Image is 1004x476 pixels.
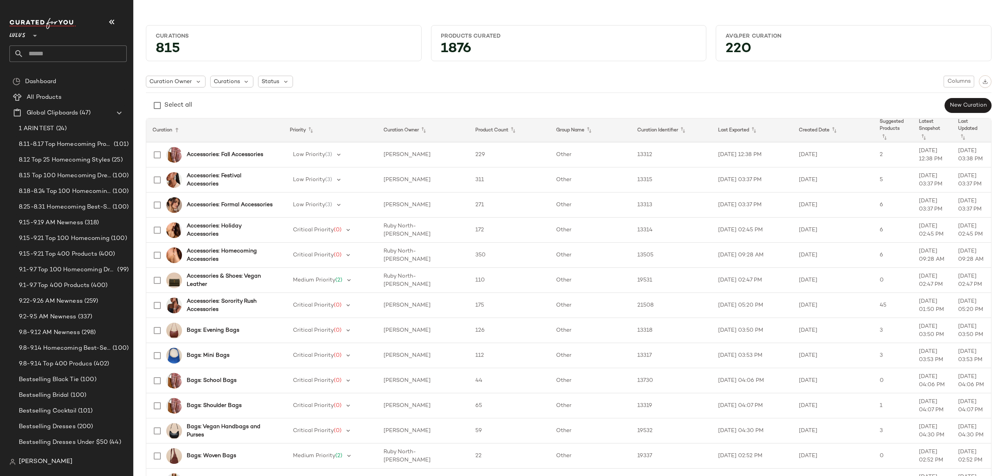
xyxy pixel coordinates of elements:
[631,293,712,318] td: 21508
[712,243,793,268] td: [DATE] 09:28 AM
[631,368,712,393] td: 13730
[19,171,111,180] span: 8.15 Top 100 Homecoming Dresses
[377,118,469,142] th: Curation Owner
[913,293,952,318] td: [DATE] 01:50 PM
[550,167,631,193] td: Other
[631,167,712,193] td: 13315
[19,234,109,243] span: 9.15-9.21 Top 100 Homecoming
[293,327,334,333] span: Critical Priority
[293,202,325,208] span: Low Priority
[873,318,913,343] td: 3
[469,343,550,368] td: 112
[76,407,93,416] span: (101)
[110,156,123,165] span: (25)
[550,243,631,268] td: Other
[873,293,913,318] td: 45
[873,142,913,167] td: 2
[19,124,55,133] span: 1 ARIN TEST
[293,352,334,358] span: Critical Priority
[79,375,96,384] span: (100)
[873,418,913,443] td: 3
[873,118,913,142] th: Suggested Products
[19,250,97,259] span: 9.15-9.21 Top 400 Products
[469,167,550,193] td: 311
[187,172,274,188] b: Accessories: Festival Accessories
[187,297,274,314] b: Accessories: Sorority Rush Accessories
[550,218,631,243] td: Other
[325,177,332,183] span: (3)
[164,101,192,110] div: Select all
[69,391,87,400] span: (100)
[334,428,342,434] span: (0)
[631,142,712,167] td: 13312
[377,343,469,368] td: [PERSON_NAME]
[187,452,236,460] b: Bags: Woven Bags
[873,393,913,418] td: 1
[166,147,182,163] img: 2698451_01_OM_2025-08-06.jpg
[550,193,631,218] td: Other
[952,167,991,193] td: [DATE] 03:37 PM
[166,298,182,313] img: 2720251_01_OM_2025-08-18.jpg
[377,268,469,293] td: Ruby North-[PERSON_NAME]
[27,109,78,118] span: Global Clipboards
[793,268,873,293] td: [DATE]
[550,443,631,469] td: Other
[873,167,913,193] td: 5
[712,142,793,167] td: [DATE] 12:38 PM
[112,140,129,149] span: (101)
[166,398,182,414] img: 2698451_01_OM_2025-08-06.jpg
[111,171,129,180] span: (100)
[293,177,325,183] span: Low Priority
[19,281,89,290] span: 9.1-9.7 Top 400 Products
[469,443,550,469] td: 22
[913,142,952,167] td: [DATE] 12:38 PM
[550,118,631,142] th: Group Name
[19,457,73,467] span: [PERSON_NAME]
[952,268,991,293] td: [DATE] 02:47 PM
[166,247,182,263] img: 2754491_01_OM_2025-09-19.jpg
[550,268,631,293] td: Other
[913,393,952,418] td: [DATE] 04:07 PM
[187,423,274,439] b: Bags: Vegan Handbags and Purses
[293,227,334,233] span: Critical Priority
[19,344,111,353] span: 9.8-9.14 Homecoming Best-Sellers
[293,252,334,258] span: Critical Priority
[631,118,712,142] th: Curation Identifier
[377,142,469,167] td: [PERSON_NAME]
[187,272,274,289] b: Accessories & Shoes: Vegan Leather
[952,418,991,443] td: [DATE] 04:30 PM
[913,218,952,243] td: [DATE] 02:45 PM
[116,265,129,274] span: (99)
[78,109,91,118] span: (47)
[293,302,334,308] span: Critical Priority
[377,443,469,469] td: Ruby North-[PERSON_NAME]
[377,218,469,243] td: Ruby North-[PERSON_NAME]
[945,98,991,113] button: New Curation
[949,102,987,109] span: New Curation
[550,368,631,393] td: Other
[712,193,793,218] td: [DATE] 03:37 PM
[952,193,991,218] td: [DATE] 03:37 PM
[334,403,342,409] span: (0)
[89,281,107,290] span: (400)
[952,443,991,469] td: [DATE] 02:52 PM
[111,344,129,353] span: (100)
[293,378,334,383] span: Critical Priority
[952,142,991,167] td: [DATE] 03:38 PM
[80,328,96,337] span: (298)
[712,393,793,418] td: [DATE] 04:07 PM
[712,118,793,142] th: Last Exported
[19,187,111,196] span: 8.18-8.24 Top 100 Homecoming Dresses
[550,293,631,318] td: Other
[712,167,793,193] td: [DATE] 03:37 PM
[631,318,712,343] td: 13318
[631,193,712,218] td: 13313
[19,297,83,306] span: 9.22-9.26 AM Newness
[793,318,873,343] td: [DATE]
[335,453,342,459] span: (2)
[873,243,913,268] td: 6
[334,327,342,333] span: (0)
[793,142,873,167] td: [DATE]
[550,142,631,167] td: Other
[19,375,79,384] span: Bestselling Black Tie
